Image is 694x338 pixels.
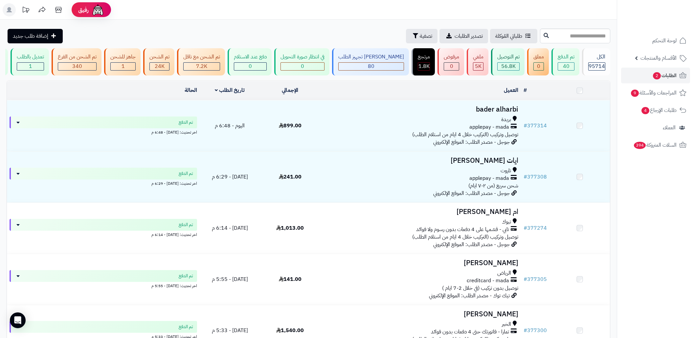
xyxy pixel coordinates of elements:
span: تصدير الطلبات [455,32,483,40]
span: 2 [653,72,661,79]
div: دفع عند الاستلام [234,53,267,61]
a: دفع عند الاستلام 0 [226,48,273,75]
span: [DATE] - 5:55 م [212,275,248,283]
span: 1,013.00 [276,224,304,232]
span: طلباتي المُوكلة [495,32,522,40]
span: 9 [631,90,639,97]
a: [PERSON_NAME] تجهيز الطلب 80 [331,48,410,75]
span: 5K [475,62,481,70]
a: #377314 [524,122,547,130]
span: 340 [72,62,82,70]
a: معلق 0 [526,48,550,75]
span: تم الدفع [179,273,193,279]
span: طلبات الإرجاع [641,106,677,115]
h3: [PERSON_NAME] [323,259,518,267]
div: الكل [588,53,605,61]
span: الأقسام والمنتجات [640,53,677,63]
span: [DATE] - 5:33 م [212,327,248,334]
div: 1 [17,63,44,70]
a: العميل [504,86,518,94]
div: تم الشحن [149,53,169,61]
a: مرتجع 1.8K [410,48,436,75]
a: الحالة [185,86,197,94]
span: 241.00 [279,173,302,181]
span: اليوم - 6:48 م [215,122,245,130]
span: 141.00 [279,275,302,283]
a: جاهز للشحن 1 [103,48,142,75]
div: معلق [533,53,544,61]
span: 0 [301,62,304,70]
a: الكل95714 [581,48,612,75]
div: Open Intercom Messenger [10,312,26,328]
div: [PERSON_NAME] تجهيز الطلب [338,53,404,61]
span: جوجل - مصدر الطلب: الموقع الإلكتروني [433,241,510,248]
span: تبوك [502,218,511,226]
a: العملاء [621,120,690,136]
span: creditcard - mada [467,277,509,285]
span: 80 [368,62,374,70]
h3: ام [PERSON_NAME] [323,208,518,216]
div: 1 [111,63,135,70]
h3: [PERSON_NAME] [323,310,518,318]
span: الطلبات [652,71,677,80]
span: تم الدفع [179,119,193,126]
div: 40 [558,63,574,70]
a: تم الشحن من الفرع 340 [50,48,103,75]
span: 1 [29,62,32,70]
a: # [524,86,527,94]
a: تم التوصيل 56.8K [490,48,526,75]
div: اخر تحديث: [DATE] - 5:55 م [10,282,197,289]
div: 23969 [150,63,169,70]
span: # [524,275,527,283]
span: تم الدفع [179,170,193,177]
span: 1.8K [418,62,430,70]
div: في انتظار صورة التحويل [280,53,325,61]
a: تحديثات المنصة [17,3,34,18]
div: ملغي [473,53,483,61]
a: #377308 [524,173,547,181]
span: # [524,173,527,181]
span: 394 [634,142,646,149]
span: 56.8K [501,62,516,70]
div: تم الشحن من الفرع [58,53,97,61]
img: logo-2.png [649,17,688,31]
span: تيك توك - مصدر الطلب: الموقع الإلكتروني [429,292,510,300]
a: تم الشحن مع ناقل 7.2K [176,48,226,75]
span: رفيق [78,6,89,14]
div: 7222 [184,63,220,70]
span: 4 [641,107,649,114]
a: #377305 [524,275,547,283]
span: تمارا - فاتورتك حتى 4 دفعات بدون فوائد [431,328,509,336]
span: 0 [537,62,540,70]
span: applepay - mada [469,123,509,131]
a: #377300 [524,327,547,334]
span: تابي - قسّمها على 4 دفعات بدون رسوم ولا فوائد [416,226,509,233]
h3: ايات [PERSON_NAME] [323,157,518,164]
span: بريدة [501,116,511,123]
a: طلباتي المُوكلة [490,29,537,43]
span: الخبر [502,321,511,328]
a: لوحة التحكم [621,33,690,49]
a: تاريخ الطلب [215,86,245,94]
a: طلبات الإرجاع4 [621,102,690,118]
span: 899.00 [279,122,302,130]
span: 40 [563,62,570,70]
span: جوجل - مصدر الطلب: الموقع الإلكتروني [433,189,510,197]
a: #377274 [524,224,547,232]
div: 0 [534,63,544,70]
span: # [524,327,527,334]
span: تم الدفع [179,324,193,330]
div: مرتجع [418,53,430,61]
span: 1 [122,62,125,70]
div: تم الشحن مع ناقل [183,53,220,61]
span: # [524,224,527,232]
span: شحن سريع (من ٢-٧ ايام) [468,182,518,190]
a: في انتظار صورة التحويل 0 [273,48,331,75]
a: الإجمالي [282,86,298,94]
button: تصفية [406,29,437,43]
span: 24K [155,62,165,70]
span: المراجعات والأسئلة [630,88,677,97]
div: 0 [444,63,459,70]
span: تاروت [501,167,511,175]
div: اخر تحديث: [DATE] - 6:48 م [10,128,197,135]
